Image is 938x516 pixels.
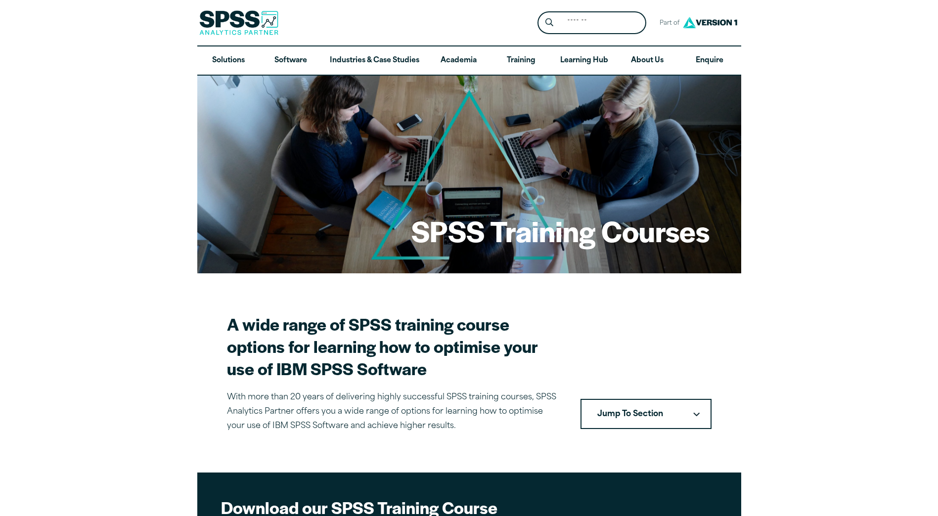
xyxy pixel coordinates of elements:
[678,46,741,75] a: Enquire
[537,11,646,35] form: Site Header Search Form
[322,46,427,75] a: Industries & Case Studies
[680,13,740,32] img: Version1 Logo
[616,46,678,75] a: About Us
[540,14,558,32] button: Search magnifying glass icon
[693,412,700,417] svg: Downward pointing chevron
[199,10,278,35] img: SPSS Analytics Partner
[581,399,712,430] nav: Table of Contents
[227,390,557,433] p: With more than 20 years of delivering highly successful SPSS training courses, SPSS Analytics Par...
[411,212,710,250] h1: SPSS Training Courses
[227,313,557,380] h2: A wide range of SPSS training course options for learning how to optimise your use of IBM SPSS So...
[197,46,741,75] nav: Desktop version of site main menu
[197,46,260,75] a: Solutions
[654,16,680,31] span: Part of
[545,18,553,27] svg: Search magnifying glass icon
[490,46,552,75] a: Training
[581,399,712,430] button: Jump To SectionDownward pointing chevron
[260,46,322,75] a: Software
[427,46,490,75] a: Academia
[552,46,616,75] a: Learning Hub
